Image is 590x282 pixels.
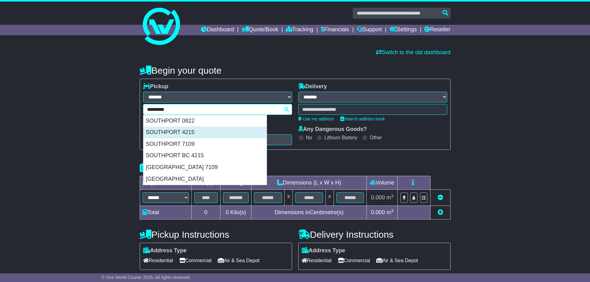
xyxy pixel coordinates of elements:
span: © One World Courier 2025. All rights reserved. [102,275,191,280]
span: 0.000 [371,194,385,201]
span: Residential [302,256,332,265]
td: x [326,190,334,206]
span: Commercial [179,256,212,265]
div: SOUTHPORT 7109 [143,138,267,150]
span: Air & Sea Depot [218,256,260,265]
td: Dimensions in Centimetre(s) [251,206,367,219]
h4: Delivery Instructions [298,229,451,240]
label: Delivery [298,83,327,90]
a: Support [357,25,382,35]
a: Tracking [286,25,313,35]
div: [GEOGRAPHIC_DATA] [143,173,267,185]
td: Dimensions (L x W x H) [251,176,367,190]
div: SOUTHPORT BC 4215 [143,150,267,162]
sup: 3 [391,193,394,198]
a: Reseller [424,25,450,35]
span: Residential [143,256,173,265]
span: Commercial [338,256,370,265]
label: No [306,135,312,141]
h4: Package details | [140,163,217,173]
label: Address Type [302,247,345,254]
h4: Begin your quote [140,65,451,76]
a: Use my address [298,116,334,121]
td: x [285,190,293,206]
td: Volume [367,176,398,190]
h4: Pickup Instructions [140,229,292,240]
a: Switch to the old dashboard [376,49,450,55]
a: Add new item [438,209,443,215]
td: 0 [191,206,220,219]
span: m [387,209,394,215]
label: Pickup [143,83,168,90]
a: Financials [321,25,349,35]
td: Type [140,176,191,190]
span: m [387,194,394,201]
label: Address Type [143,247,187,254]
label: Any Dangerous Goods? [298,126,367,133]
div: SOUTHPORT 0822 [143,115,267,127]
div: SOUTHPORT 4215 [143,127,267,138]
div: [GEOGRAPHIC_DATA] 7109 [143,162,267,173]
td: Total [140,206,191,219]
a: Search address book [340,116,385,121]
typeahead: Please provide city [143,104,292,115]
label: Other [370,135,382,141]
a: Settings [390,25,417,35]
label: Lithium Battery [324,135,357,141]
a: Quote/Book [242,25,278,35]
a: Dashboard [201,25,234,35]
td: Kilo(s) [220,206,251,219]
sup: 3 [391,208,394,213]
span: 0.000 [371,209,385,215]
span: Air & Sea Depot [376,256,418,265]
a: Remove this item [438,194,443,201]
span: 0 [225,209,229,215]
